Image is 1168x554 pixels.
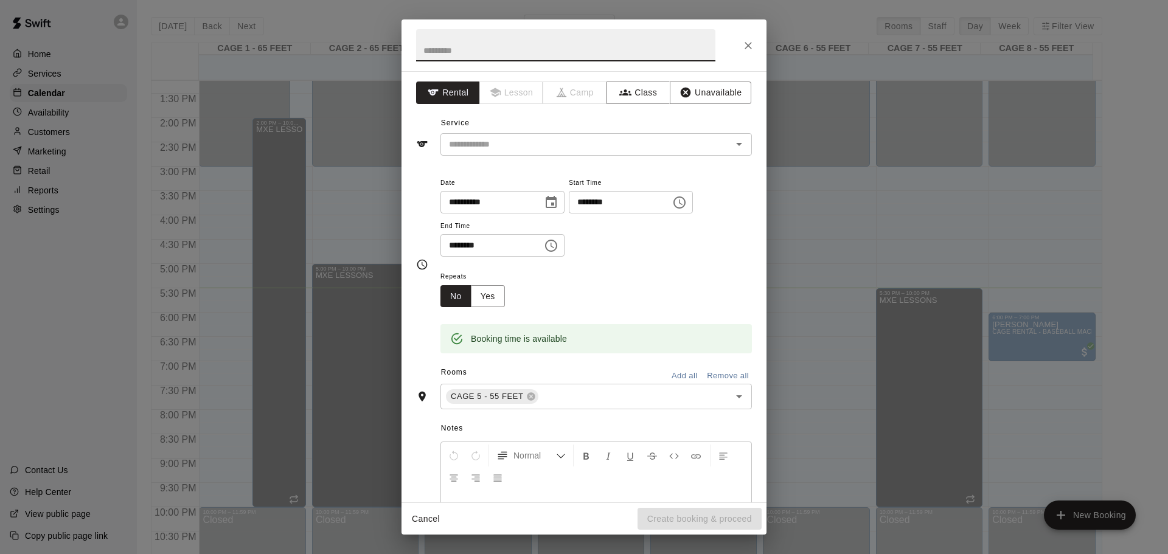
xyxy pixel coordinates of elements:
[416,138,428,150] svg: Service
[513,449,556,462] span: Normal
[471,328,567,350] div: Booking time is available
[440,285,505,308] div: outlined button group
[539,190,563,215] button: Choose date, selected date is Aug 14, 2025
[569,175,693,192] span: Start Time
[731,388,748,405] button: Open
[443,466,464,488] button: Center Align
[441,119,470,127] span: Service
[446,390,529,403] span: CAGE 5 - 55 FEET
[539,234,563,258] button: Choose time, selected time is 5:45 PM
[471,285,505,308] button: Yes
[406,508,445,530] button: Cancel
[598,445,619,466] button: Format Italics
[416,258,428,271] svg: Timing
[686,445,706,466] button: Insert Link
[416,390,428,403] svg: Rooms
[620,445,641,466] button: Format Underline
[443,445,464,466] button: Undo
[713,445,734,466] button: Left Align
[667,190,692,215] button: Choose time, selected time is 5:15 PM
[731,136,748,153] button: Open
[440,285,471,308] button: No
[416,81,480,104] button: Rental
[465,466,486,488] button: Right Align
[441,419,752,438] span: Notes
[441,368,467,376] span: Rooms
[440,218,565,235] span: End Time
[480,81,544,104] span: Lessons must be created in the Services page first
[440,175,565,192] span: Date
[446,389,538,404] div: CAGE 5 - 55 FEET
[665,367,704,386] button: Add all
[704,367,752,386] button: Remove all
[607,81,670,104] button: Class
[576,445,597,466] button: Format Bold
[465,445,486,466] button: Redo
[543,81,607,104] span: Camps can only be created in the Services page
[492,445,571,466] button: Formatting Options
[487,466,508,488] button: Justify Align
[737,35,759,57] button: Close
[664,445,684,466] button: Insert Code
[670,81,751,104] button: Unavailable
[440,269,515,285] span: Repeats
[642,445,662,466] button: Format Strikethrough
